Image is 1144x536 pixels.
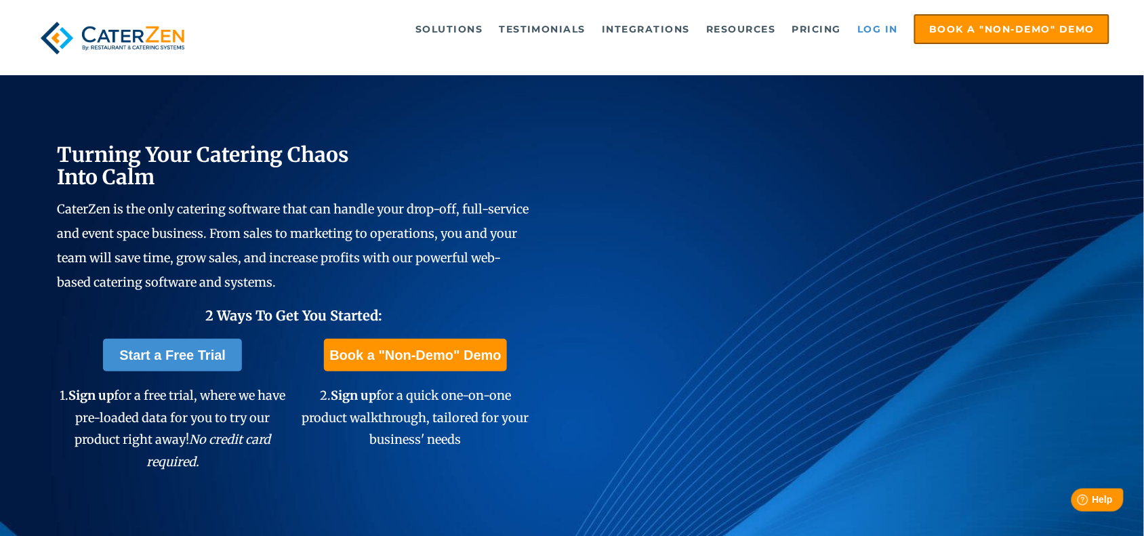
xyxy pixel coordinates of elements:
[1023,483,1129,521] iframe: Help widget launcher
[699,16,783,43] a: Resources
[57,142,349,190] span: Turning Your Catering Chaos Into Calm
[218,14,1110,44] div: Navigation Menu
[68,388,114,403] span: Sign up
[35,14,191,62] img: caterzen
[914,14,1109,44] a: Book a "Non-Demo" Demo
[851,16,905,43] a: Log in
[103,339,242,371] a: Start a Free Trial
[409,16,490,43] a: Solutions
[492,16,592,43] a: Testimonials
[331,388,376,403] span: Sign up
[205,307,382,324] span: 2 Ways To Get You Started:
[60,388,285,469] span: 1. for a free trial, where we have pre-loaded data for you to try our product right away!
[324,339,506,371] a: Book a "Non-Demo" Demo
[595,16,697,43] a: Integrations
[302,388,529,447] span: 2. for a quick one-on-one product walkthrough, tailored for your business' needs
[785,16,849,43] a: Pricing
[57,201,529,290] span: CaterZen is the only catering software that can handle your drop-off, full-service and event spac...
[146,432,271,469] em: No credit card required.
